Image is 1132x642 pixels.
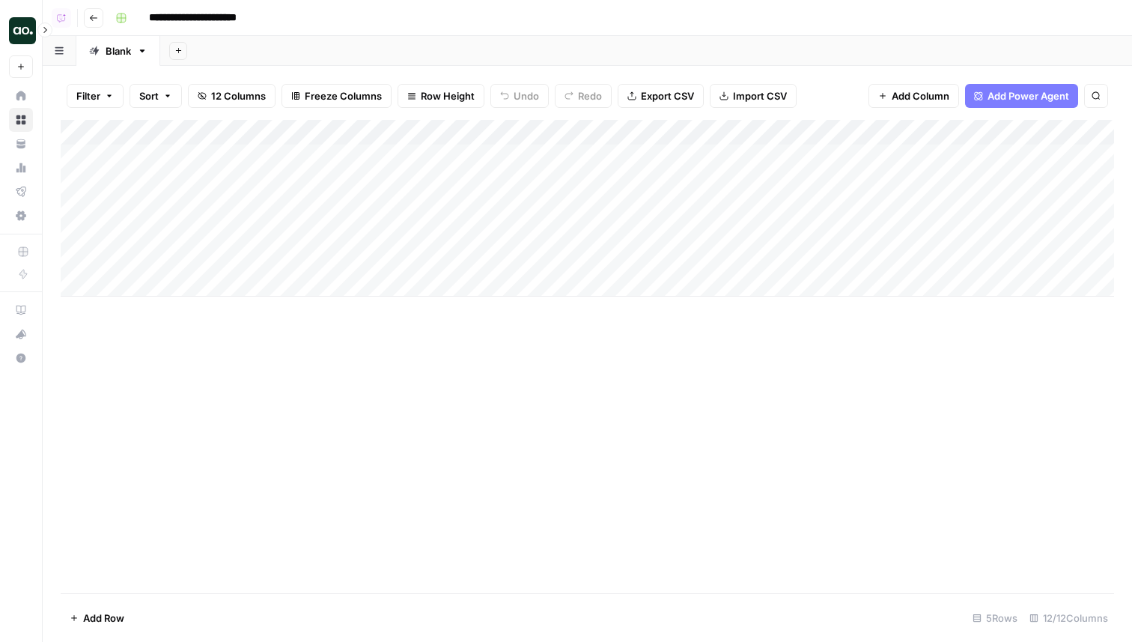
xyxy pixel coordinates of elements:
[139,88,159,103] span: Sort
[892,88,949,103] span: Add Column
[67,84,124,108] button: Filter
[9,84,33,108] a: Home
[130,84,182,108] button: Sort
[305,88,382,103] span: Freeze Columns
[421,88,475,103] span: Row Height
[514,88,539,103] span: Undo
[868,84,959,108] button: Add Column
[211,88,266,103] span: 12 Columns
[1023,606,1114,630] div: 12/12 Columns
[9,108,33,132] a: Browse
[988,88,1069,103] span: Add Power Agent
[9,17,36,44] img: Justina testing Logo
[398,84,484,108] button: Row Height
[83,611,124,626] span: Add Row
[578,88,602,103] span: Redo
[76,88,100,103] span: Filter
[282,84,392,108] button: Freeze Columns
[710,84,797,108] button: Import CSV
[9,204,33,228] a: Settings
[76,36,160,66] a: Blank
[61,606,133,630] button: Add Row
[618,84,704,108] button: Export CSV
[641,88,694,103] span: Export CSV
[965,84,1078,108] button: Add Power Agent
[9,156,33,180] a: Usage
[490,84,549,108] button: Undo
[188,84,276,108] button: 12 Columns
[9,346,33,370] button: Help + Support
[967,606,1023,630] div: 5 Rows
[9,132,33,156] a: Your Data
[10,323,32,345] div: What's new?
[106,43,131,58] div: Blank
[9,12,33,49] button: Workspace: Justina testing
[555,84,612,108] button: Redo
[9,298,33,322] a: AirOps Academy
[9,180,33,204] a: Flightpath
[733,88,787,103] span: Import CSV
[9,322,33,346] button: What's new?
